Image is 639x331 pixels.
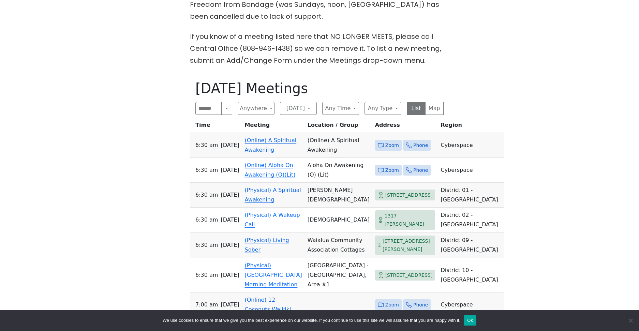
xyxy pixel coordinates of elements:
[305,158,372,183] td: Aloha On Awakening (O) (Lit)
[438,183,503,208] td: District 01 - [GEOGRAPHIC_DATA]
[195,300,218,310] span: 7:00 AM
[280,102,317,115] button: [DATE]
[305,258,372,292] td: [GEOGRAPHIC_DATA] - [GEOGRAPHIC_DATA], Area #1
[245,262,302,288] a: (Physical) [GEOGRAPHIC_DATA] Morning Meditation
[245,237,289,253] a: (Physical) Living Sober
[385,271,433,280] span: [STREET_ADDRESS]
[221,270,239,280] span: [DATE]
[195,190,218,200] span: 6:30 AM
[195,102,222,115] input: Search
[221,140,239,150] span: [DATE]
[195,140,218,150] span: 6:30 AM
[438,158,503,183] td: Cyberspace
[190,120,242,133] th: Time
[245,212,300,228] a: (Physical) A Wakeup Call
[385,191,433,199] span: [STREET_ADDRESS]
[385,166,399,175] span: Zoom
[163,317,460,324] span: We use cookies to ensure that we give you the best experience on our website. If you continue to ...
[438,208,503,233] td: District 02 - [GEOGRAPHIC_DATA]
[245,297,291,313] a: (Online) 12 Coconuts Waikiki
[438,292,503,317] td: Cyberspace
[413,166,428,175] span: Phone
[322,102,359,115] button: Any Time
[221,102,232,115] button: Search
[221,300,239,310] span: [DATE]
[195,165,218,175] span: 6:30 AM
[238,102,274,115] button: Anywhere
[365,102,401,115] button: Any Type
[221,190,239,200] span: [DATE]
[195,270,218,280] span: 6:30 AM
[190,31,449,66] p: If you know of a meeting listed here that NO LONGER MEETS, please call Central Office (808-946-14...
[245,137,297,153] a: (Online) A Spiritual Awakening
[245,187,301,203] a: (Physical) A Spiritual Awakening
[385,212,433,228] span: 1317 [PERSON_NAME]
[385,141,399,150] span: Zoom
[221,165,239,175] span: [DATE]
[221,215,239,225] span: [DATE]
[627,317,634,324] span: No
[413,301,428,309] span: Phone
[221,240,239,250] span: [DATE]
[305,233,372,258] td: Waialua Community Association Cottages
[407,102,426,115] button: List
[438,133,503,158] td: Cyberspace
[413,141,428,150] span: Phone
[245,162,296,178] a: (Online) Aloha On Awakening (O)(Lit)
[195,215,218,225] span: 6:30 AM
[372,120,438,133] th: Address
[305,133,372,158] td: (Online) A Spiritual Awakening
[383,237,433,254] span: [STREET_ADDRESS][PERSON_NAME]
[464,315,476,326] button: Ok
[195,240,218,250] span: 6:30 AM
[305,183,372,208] td: [PERSON_NAME][DEMOGRAPHIC_DATA]
[438,120,503,133] th: Region
[425,102,444,115] button: Map
[305,208,372,233] td: [DEMOGRAPHIC_DATA]
[438,258,503,292] td: District 10 - [GEOGRAPHIC_DATA]
[242,120,305,133] th: Meeting
[305,120,372,133] th: Location / Group
[195,80,444,96] h1: [DATE] Meetings
[438,233,503,258] td: District 09 - [GEOGRAPHIC_DATA]
[385,301,399,309] span: Zoom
